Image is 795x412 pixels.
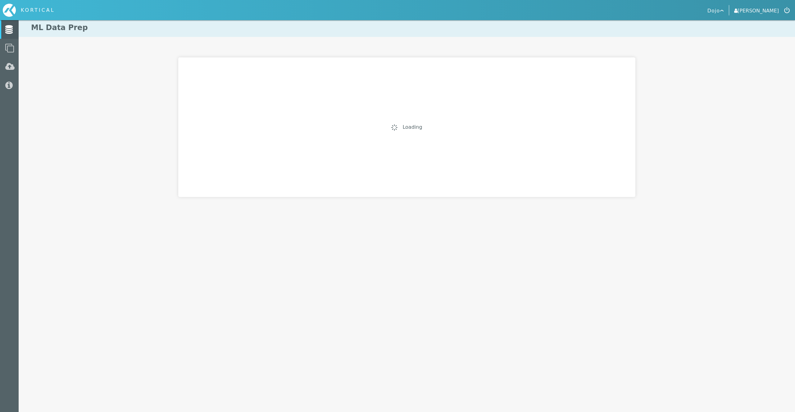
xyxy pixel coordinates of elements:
[397,123,422,131] p: Loading
[3,4,60,17] a: KORTICAL
[703,5,729,16] button: Dojo
[19,19,795,37] h1: ML Data Prep
[720,10,724,12] img: icon-arrow--selector--white.svg
[3,4,60,17] div: Home
[734,6,779,15] a: [PERSON_NAME]
[784,7,790,13] img: icon-logout.svg
[3,4,16,17] img: icon-kortical.svg
[21,7,55,14] div: KORTICAL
